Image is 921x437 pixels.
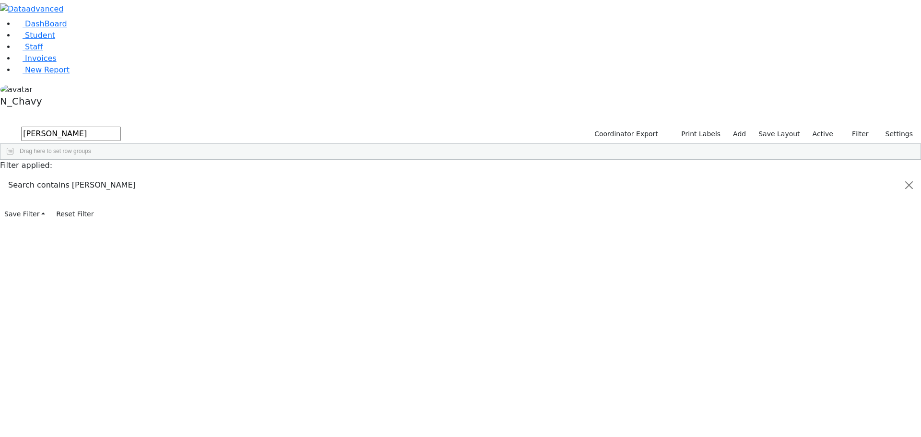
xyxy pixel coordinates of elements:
input: Search [21,127,121,141]
a: New Report [15,65,70,74]
span: Invoices [25,54,57,63]
a: Student [15,31,55,40]
button: Print Labels [670,127,725,142]
a: Staff [15,42,43,51]
span: Drag here to set row groups [20,148,91,154]
label: Active [808,127,838,142]
a: Add [729,127,750,142]
button: Reset Filter [52,207,98,222]
button: Settings [873,127,917,142]
button: Save Layout [754,127,804,142]
a: Invoices [15,54,57,63]
a: DashBoard [15,19,67,28]
button: Close [897,172,921,199]
span: Staff [25,42,43,51]
span: New Report [25,65,70,74]
button: Coordinator Export [588,127,662,142]
button: Filter [839,127,873,142]
span: DashBoard [25,19,67,28]
span: Student [25,31,55,40]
